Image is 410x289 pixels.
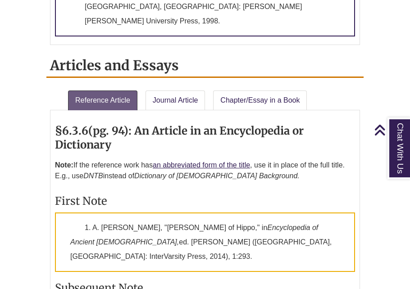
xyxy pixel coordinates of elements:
a: Reference Article [68,90,137,110]
h3: First Note [55,194,355,208]
strong: (pg. 94): An Article in an Encyclopedia or Dictionary [55,124,304,152]
em: Dictionary of [DEMOGRAPHIC_DATA] Background. [134,172,300,180]
em: Encyclopedia of Ancient [DEMOGRAPHIC_DATA], [70,224,318,246]
strong: §6.3.6 [55,124,88,138]
h2: Articles and Essays [46,54,364,78]
a: Back to Top [374,124,408,136]
p: 1. A. [PERSON_NAME], "[PERSON_NAME] of Hippo," in ed. [PERSON_NAME] ([GEOGRAPHIC_DATA], [GEOGRAPH... [55,212,355,272]
em: DNTB [83,172,103,180]
p: If the reference work has , use it in place of the full title. E.g., use instead of [55,156,355,185]
a: Chapter/Essay in a Book [213,90,307,110]
a: an abbreviated form of the title [153,161,250,169]
strong: Note: [55,161,73,169]
a: Journal Article [146,90,205,110]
